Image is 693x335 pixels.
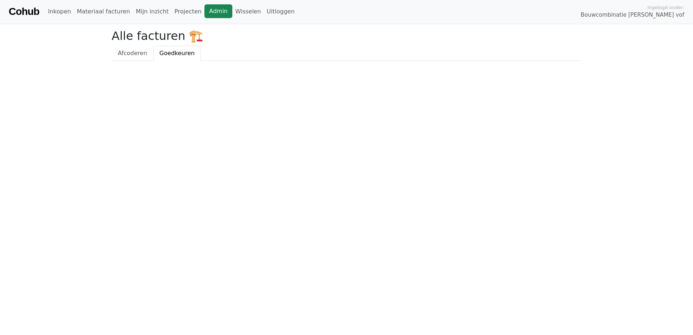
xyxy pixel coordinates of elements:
[159,50,195,57] span: Goedkeuren
[9,3,39,20] a: Cohub
[45,4,74,19] a: Inkopen
[74,4,133,19] a: Materiaal facturen
[118,50,147,57] span: Afcoderen
[171,4,204,19] a: Projecten
[112,46,153,61] a: Afcoderen
[647,4,684,11] span: Ingelogd onder:
[581,11,684,19] span: Bouwcombinatie [PERSON_NAME] vof
[153,46,201,61] a: Goedkeuren
[112,29,581,43] h2: Alle facturen 🏗️
[133,4,172,19] a: Mijn inzicht
[204,4,232,18] a: Admin
[264,4,298,19] a: Uitloggen
[232,4,264,19] a: Wisselen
